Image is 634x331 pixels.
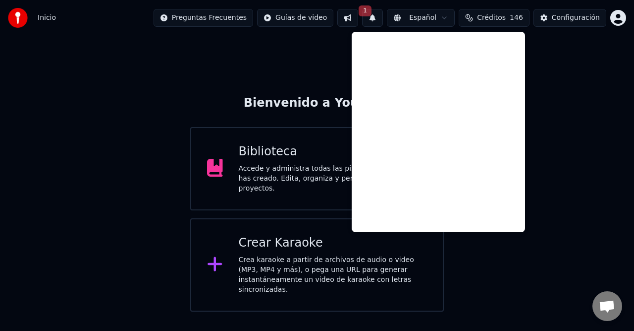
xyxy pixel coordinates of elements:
[239,255,427,295] div: Crea karaoke a partir de archivos de audio o video (MP3, MP4 y más), o pega una URL para generar ...
[477,13,506,23] span: Créditos
[362,9,383,27] button: 1
[239,164,427,194] div: Accede y administra todas las pistas de karaoke que has creado. Edita, organiza y perfecciona tus...
[244,95,391,111] div: Bienvenido a Youka
[592,291,622,321] div: Chat abierto
[257,9,333,27] button: Guías de video
[359,5,371,16] span: 1
[552,13,600,23] div: Configuración
[38,13,56,23] nav: breadcrumb
[154,9,253,27] button: Preguntas Frecuentes
[533,9,606,27] button: Configuración
[510,13,523,23] span: 146
[459,9,529,27] button: Créditos146
[38,13,56,23] span: Inicio
[239,144,427,160] div: Biblioteca
[239,235,427,251] div: Crear Karaoke
[8,8,28,28] img: youka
